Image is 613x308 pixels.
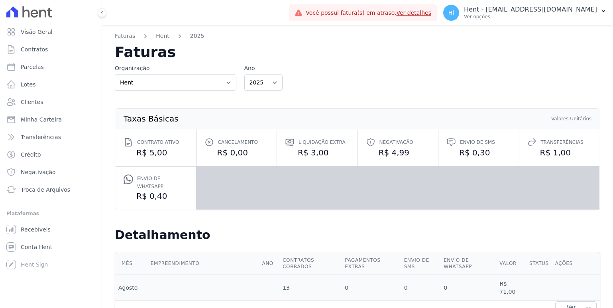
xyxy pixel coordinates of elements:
[115,252,147,275] th: Mês
[3,182,98,198] a: Troca de Arquivos
[137,138,179,146] span: Contrato ativo
[124,190,188,202] dd: R$ 0,40
[244,64,283,73] label: Ano
[496,275,526,301] td: R$ 71,00
[551,115,592,122] th: Valores Unitários
[342,252,401,275] th: Pagamentos extras
[21,28,53,36] span: Visão Geral
[115,64,236,73] label: Organização
[342,275,401,301] td: 0
[285,147,350,158] dd: R$ 3,00
[21,243,52,251] span: Conta Hent
[21,133,61,141] span: Transferências
[21,186,70,194] span: Troca de Arquivos
[3,164,98,180] a: Negativação
[204,147,269,158] dd: R$ 0,00
[156,32,169,40] a: Hent
[6,209,95,218] div: Plataformas
[541,138,584,146] span: Transferências
[279,252,342,275] th: Contratos cobrados
[379,138,413,146] span: Negativação
[21,45,48,53] span: Contratos
[3,41,98,57] a: Contratos
[190,32,204,40] a: 2025
[437,2,613,24] button: Hl Hent - [EMAIL_ADDRESS][DOMAIN_NAME] Ver opções
[21,226,51,233] span: Recebíveis
[440,252,496,275] th: Envio de Whatsapp
[460,138,495,146] span: Envio de SMS
[527,147,592,158] dd: R$ 1,00
[448,10,454,16] span: Hl
[123,115,179,122] th: Taxas Básicas
[124,147,188,158] dd: R$ 5,00
[115,275,147,301] td: Agosto
[496,252,526,275] th: Valor
[299,138,346,146] span: Liquidação extra
[3,59,98,75] a: Parcelas
[440,275,496,301] td: 0
[396,10,431,16] a: Ver detalhes
[306,9,431,17] span: Você possui fatura(s) em atraso.
[526,252,552,275] th: Status
[115,32,600,45] nav: Breadcrumb
[21,116,62,124] span: Minha Carteira
[279,275,342,301] td: 13
[3,239,98,255] a: Conta Hent
[21,63,44,71] span: Parcelas
[218,138,258,146] span: Cancelamento
[259,252,279,275] th: Ano
[552,252,600,275] th: Ações
[464,6,597,14] p: Hent - [EMAIL_ADDRESS][DOMAIN_NAME]
[21,98,43,106] span: Clientes
[401,252,441,275] th: Envio de SMS
[3,77,98,92] a: Lotes
[401,275,441,301] td: 0
[137,175,188,190] span: Envio de Whatsapp
[21,151,41,159] span: Crédito
[464,14,597,20] p: Ver opções
[446,147,511,158] dd: R$ 0,30
[115,228,600,242] h2: Detalhamento
[21,80,36,88] span: Lotes
[147,252,259,275] th: Empreendimento
[3,112,98,128] a: Minha Carteira
[3,24,98,40] a: Visão Geral
[3,129,98,145] a: Transferências
[115,45,600,59] h2: Faturas
[366,147,430,158] dd: R$ 4,99
[3,222,98,237] a: Recebíveis
[21,168,56,176] span: Negativação
[115,32,135,40] a: Faturas
[3,94,98,110] a: Clientes
[3,147,98,163] a: Crédito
